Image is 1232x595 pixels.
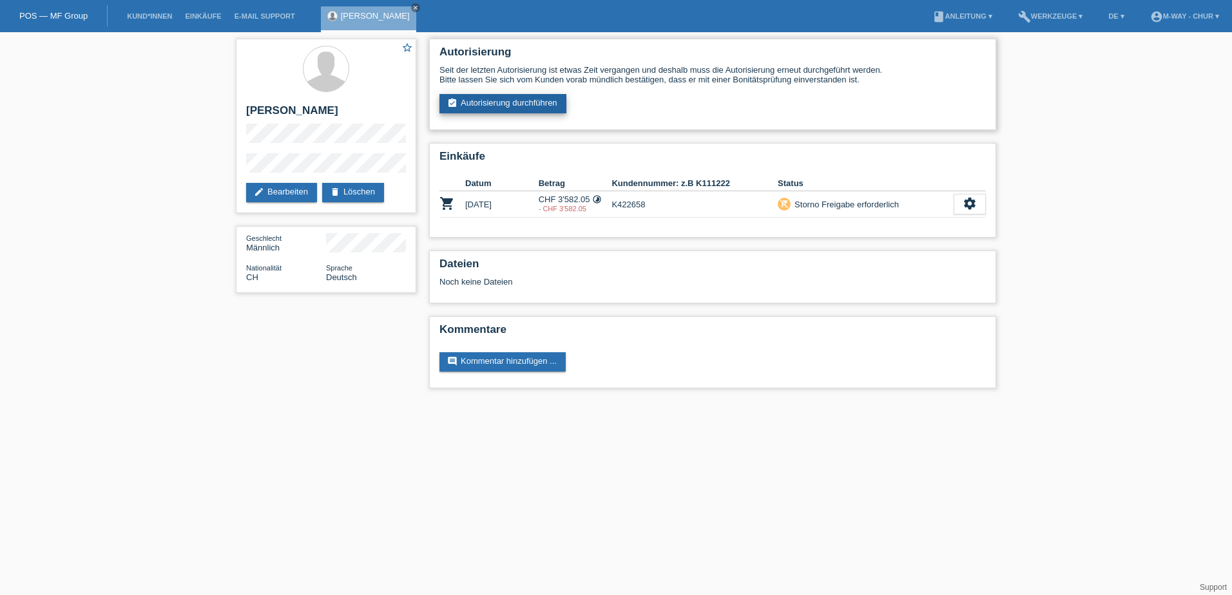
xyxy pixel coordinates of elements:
a: close [411,3,420,12]
h2: Autorisierung [439,46,986,65]
th: Betrag [539,176,612,191]
h2: Dateien [439,258,986,277]
i: remove_shopping_cart [780,199,789,208]
i: build [1018,10,1031,23]
span: Geschlecht [246,234,282,242]
a: Kund*innen [120,12,178,20]
a: bookAnleitung ▾ [926,12,999,20]
i: Fixe Raten (24 Raten) [592,194,602,204]
span: Deutsch [326,272,357,282]
a: star_border [401,42,413,55]
h2: Kommentare [439,323,986,343]
h2: [PERSON_NAME] [246,104,406,124]
td: K422658 [611,191,778,218]
span: Schweiz [246,272,258,282]
a: account_circlem-way - Chur ▾ [1144,12,1226,20]
i: book [932,10,945,23]
i: edit [254,187,264,197]
a: buildWerkzeuge ▾ [1012,12,1090,20]
a: POS — MF Group [19,11,88,21]
i: close [412,5,419,11]
a: DE ▾ [1102,12,1130,20]
div: Männlich [246,233,326,252]
td: CHF 3'582.05 [539,191,612,218]
a: [PERSON_NAME] [341,11,410,21]
a: Einkäufe [178,12,227,20]
th: Datum [465,176,539,191]
a: commentKommentar hinzufügen ... [439,352,566,372]
i: comment [447,356,457,366]
td: [DATE] [465,191,539,218]
i: account_circle [1150,10,1163,23]
i: delete [330,187,340,197]
div: Seit der letzten Autorisierung ist etwas Zeit vergangen und deshalb muss die Autorisierung erneut... [439,65,986,84]
i: assignment_turned_in [447,98,457,108]
th: Kundennummer: z.B K111222 [611,176,778,191]
a: E-Mail Support [228,12,302,20]
i: star_border [401,42,413,53]
div: Storno Freigabe erforderlich [791,198,899,211]
a: assignment_turned_inAutorisierung durchführen [439,94,566,113]
i: settings [963,196,977,211]
div: 14.10.2025 / Auftrag wurde auf den falschen Kunden abgeschlossen [539,205,612,212]
a: Support [1200,583,1227,592]
div: Noch keine Dateien [439,277,833,287]
i: POSP00027385 [439,196,455,211]
h2: Einkäufe [439,150,986,169]
a: editBearbeiten [246,183,317,202]
th: Status [778,176,954,191]
span: Nationalität [246,264,282,272]
span: Sprache [326,264,352,272]
a: deleteLöschen [322,183,384,202]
